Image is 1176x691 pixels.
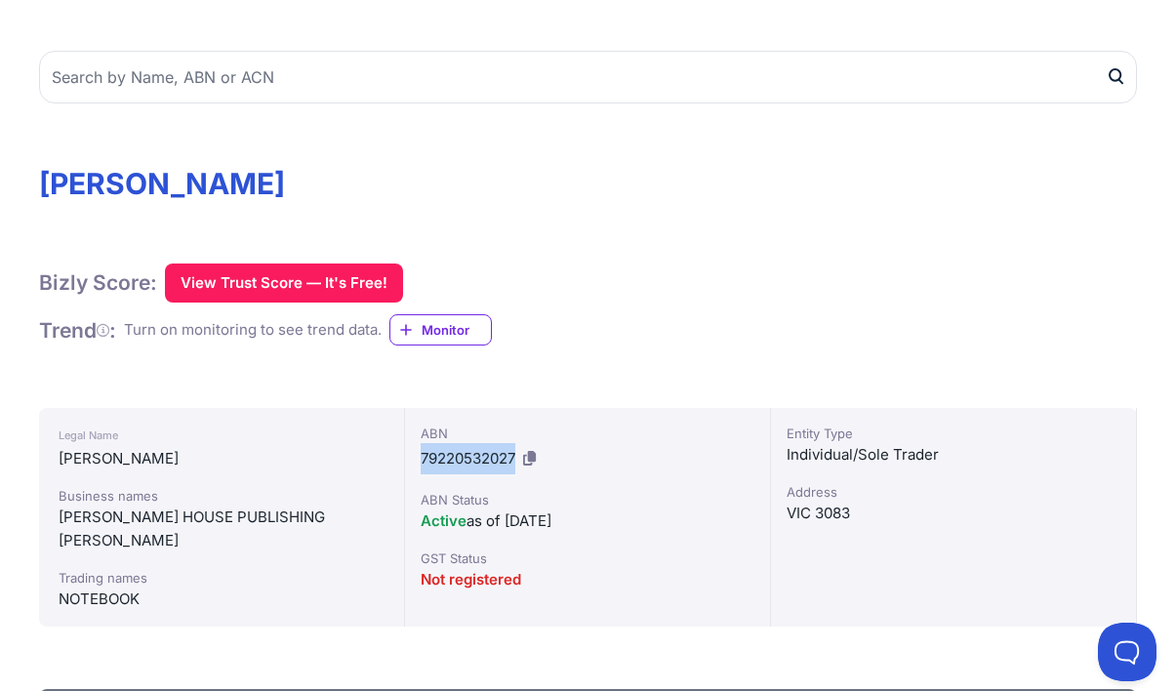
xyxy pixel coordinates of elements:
input: Search by Name, ABN or ACN [39,51,1137,103]
a: Monitor [389,314,492,345]
iframe: Toggle Customer Support [1098,623,1156,681]
div: Address [787,482,1120,502]
button: View Trust Score — It's Free! [165,264,403,303]
div: Business names [59,486,385,506]
div: Turn on monitoring to see trend data. [124,319,382,342]
div: ABN [421,424,754,443]
div: ABN Status [421,490,754,509]
div: as of [DATE] [421,509,754,533]
div: Legal Name [59,424,385,447]
div: Trading names [59,568,385,588]
span: Active [421,511,466,530]
div: Entity Type [787,424,1120,443]
div: [PERSON_NAME] [59,447,385,470]
div: VIC 3083 [787,502,1120,525]
h1: Trend : [39,317,116,344]
h1: Bizly Score: [39,269,157,296]
div: [PERSON_NAME] HOUSE PUBLISHING [59,506,385,529]
span: Not registered [421,570,521,589]
div: Individual/Sole Trader [787,443,1120,467]
h1: [PERSON_NAME] [39,166,1137,201]
span: 79220532027 [421,449,515,467]
div: GST Status [421,549,754,568]
span: Monitor [422,320,491,340]
div: NOTEBOOK [59,588,385,611]
div: [PERSON_NAME] [59,529,385,552]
